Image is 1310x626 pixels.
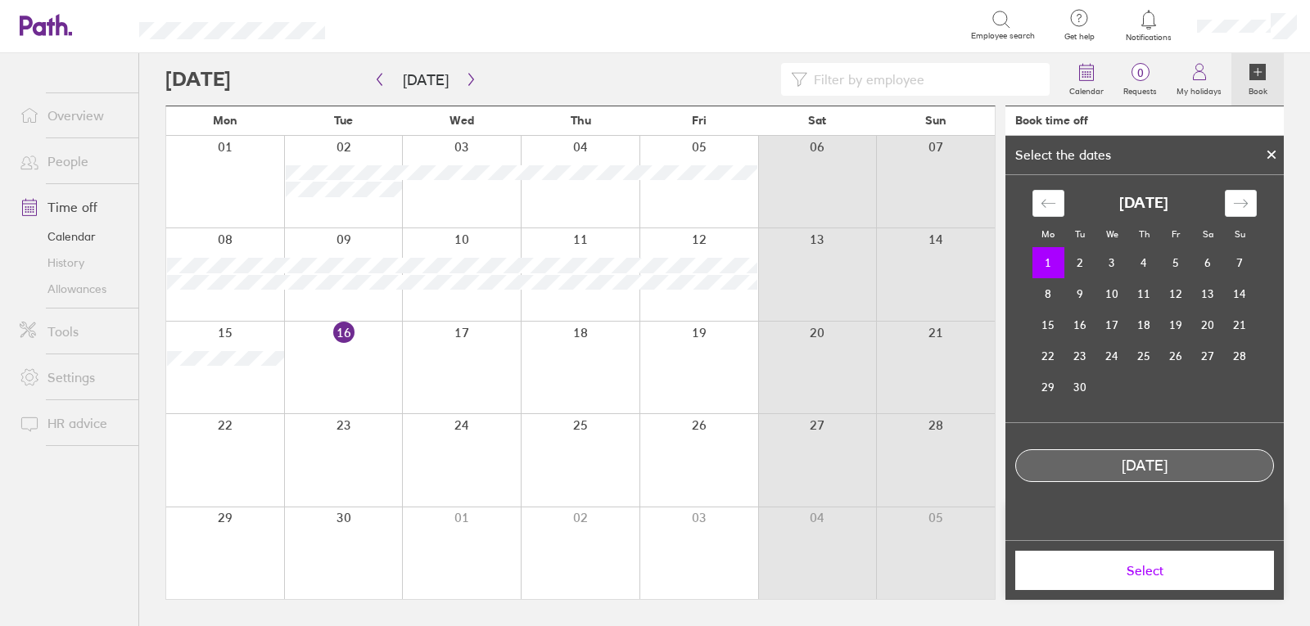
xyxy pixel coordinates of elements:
small: We [1106,228,1118,240]
td: Thursday, September 4, 2025 [1128,247,1160,278]
div: Book time off [1015,114,1088,127]
a: Book [1231,53,1284,106]
td: Wednesday, September 17, 2025 [1096,309,1128,340]
td: Tuesday, September 23, 2025 [1064,340,1096,372]
td: Tuesday, September 9, 2025 [1064,278,1096,309]
td: Friday, September 19, 2025 [1160,309,1192,340]
label: My holidays [1167,82,1231,97]
td: Thursday, September 11, 2025 [1128,278,1160,309]
a: Calendar [7,223,138,250]
a: HR advice [7,407,138,439]
div: [DATE] [1016,457,1273,475]
input: Filter by employee [807,64,1040,95]
a: My holidays [1167,53,1231,106]
small: Su [1235,228,1245,240]
label: Book [1239,82,1277,97]
td: Tuesday, September 2, 2025 [1064,247,1096,278]
small: Fr [1172,228,1180,240]
td: Saturday, September 6, 2025 [1192,247,1224,278]
td: Sunday, September 14, 2025 [1224,278,1256,309]
span: Fri [692,114,707,127]
small: Mo [1041,228,1055,240]
td: Wednesday, September 24, 2025 [1096,340,1128,372]
span: Notifications [1123,33,1176,43]
td: Tuesday, September 16, 2025 [1064,309,1096,340]
td: Sunday, September 21, 2025 [1224,309,1256,340]
span: Select [1027,563,1263,578]
div: Calendar [1014,175,1275,422]
a: Allowances [7,276,138,302]
a: Tools [7,315,138,348]
span: 0 [1113,66,1167,79]
div: Move forward to switch to the next month. [1225,190,1257,217]
strong: [DATE] [1119,195,1168,212]
td: Friday, September 12, 2025 [1160,278,1192,309]
a: Overview [7,99,138,132]
span: Employee search [971,31,1035,41]
span: Sun [925,114,946,127]
td: Wednesday, September 3, 2025 [1096,247,1128,278]
td: Friday, September 5, 2025 [1160,247,1192,278]
td: Thursday, September 25, 2025 [1128,340,1160,372]
td: Saturday, September 20, 2025 [1192,309,1224,340]
td: Thursday, September 18, 2025 [1128,309,1160,340]
a: Time off [7,191,138,223]
td: Saturday, September 27, 2025 [1192,340,1224,372]
small: Th [1139,228,1150,240]
small: Sa [1203,228,1213,240]
small: Tu [1075,228,1085,240]
td: Monday, September 15, 2025 [1032,309,1064,340]
label: Requests [1113,82,1167,97]
td: Saturday, September 13, 2025 [1192,278,1224,309]
div: Search [369,17,411,32]
span: Wed [449,114,474,127]
span: Get help [1053,32,1106,42]
a: 0Requests [1113,53,1167,106]
td: Wednesday, September 10, 2025 [1096,278,1128,309]
div: Select the dates [1005,147,1121,162]
td: Sunday, September 7, 2025 [1224,247,1256,278]
td: Friday, September 26, 2025 [1160,340,1192,372]
td: Monday, September 8, 2025 [1032,278,1064,309]
button: Select [1015,551,1274,590]
a: History [7,250,138,276]
td: Tuesday, September 30, 2025 [1064,372,1096,403]
span: Mon [213,114,237,127]
span: Thu [571,114,591,127]
div: Move backward to switch to the previous month. [1032,190,1064,217]
a: Notifications [1123,8,1176,43]
a: Settings [7,361,138,394]
span: Sat [808,114,826,127]
td: Monday, September 29, 2025 [1032,372,1064,403]
td: Sunday, September 28, 2025 [1224,340,1256,372]
label: Calendar [1059,82,1113,97]
td: Selected. Monday, September 1, 2025 [1032,247,1064,278]
a: Calendar [1059,53,1113,106]
a: People [7,145,138,178]
td: Monday, September 22, 2025 [1032,340,1064,372]
button: [DATE] [390,66,462,93]
span: Tue [334,114,353,127]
